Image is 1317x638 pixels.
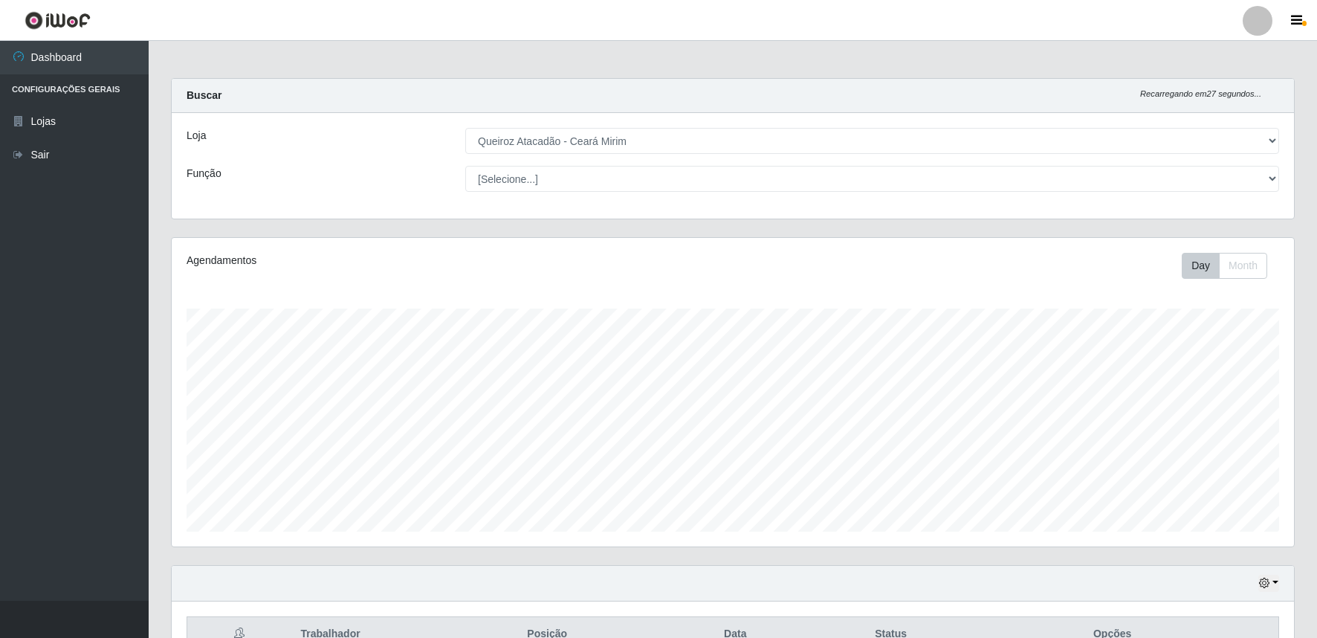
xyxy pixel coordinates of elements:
button: Day [1182,253,1220,279]
div: First group [1182,253,1267,279]
label: Função [187,166,221,181]
div: Toolbar with button groups [1182,253,1279,279]
div: Agendamentos [187,253,629,268]
i: Recarregando em 27 segundos... [1140,89,1261,98]
label: Loja [187,128,206,144]
strong: Buscar [187,89,221,101]
button: Month [1219,253,1267,279]
img: CoreUI Logo [25,11,91,30]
